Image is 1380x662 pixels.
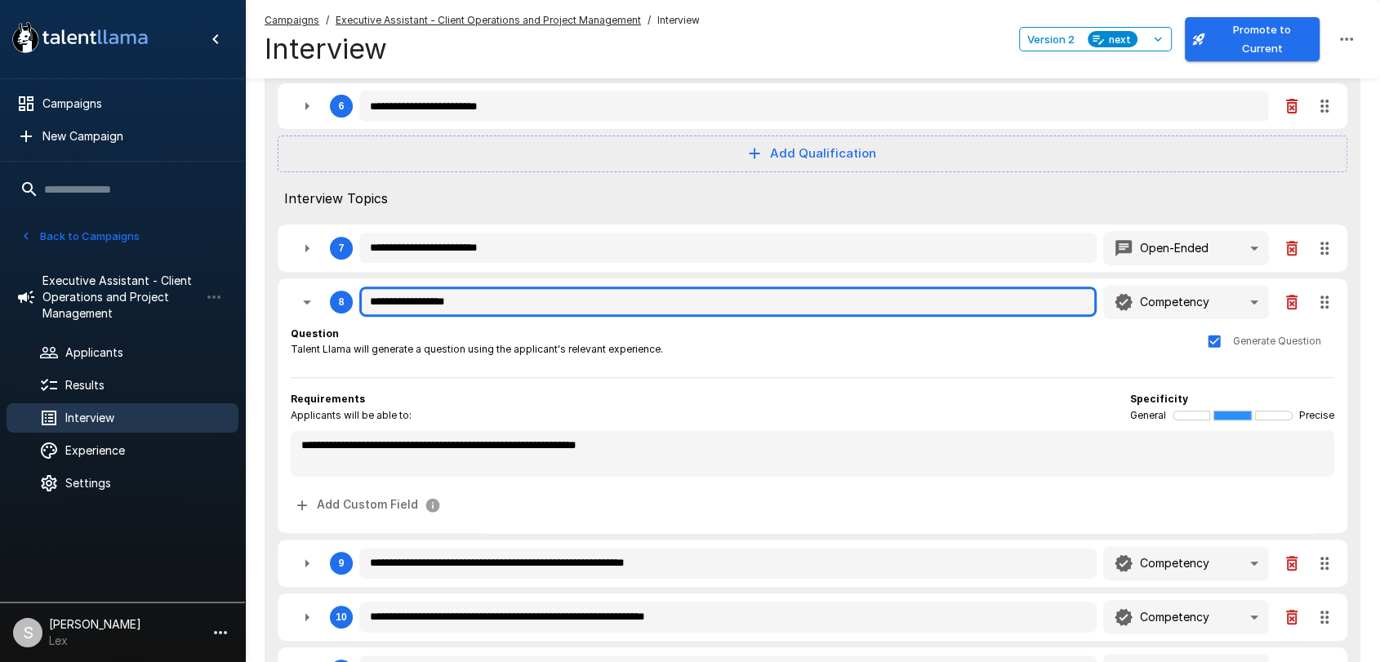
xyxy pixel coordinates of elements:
[1299,407,1334,424] span: Precise
[1185,17,1320,61] button: Promote to Current
[291,490,447,520] button: Add Custom Field
[1140,240,1209,256] p: Open-Ended
[339,242,345,254] div: 7
[1130,407,1166,424] span: General
[278,136,1347,171] button: Add Qualification
[291,407,412,424] span: Applicants will be able to:
[265,32,700,66] h4: Interview
[336,611,346,623] div: 10
[326,12,329,29] span: /
[648,12,651,29] span: /
[339,100,345,112] div: 6
[1019,27,1172,52] button: Version 2next
[1027,30,1075,49] span: Version 2
[1140,294,1209,310] p: Competency
[278,593,1347,641] div: 10
[278,278,1347,533] div: 8QuestionTalent Llama will generate a question using the applicant's relevant experience.Generate...
[1140,555,1209,571] p: Competency
[657,12,700,29] span: Interview
[1130,393,1188,405] b: Specificity
[1233,333,1321,349] span: Generate Question
[278,224,1347,272] div: 7
[339,558,345,569] div: 9
[284,189,1341,208] span: Interview Topics
[278,83,1347,129] div: 6
[291,393,365,405] b: Requirements
[339,296,345,308] div: 8
[291,327,339,340] b: Question
[1102,31,1137,48] span: next
[291,490,447,520] span: Custom fields allow you to automatically extract specific data from candidate responses.
[291,341,663,358] span: Talent Llama will generate a question using the applicant's relevant experience.
[265,14,319,26] u: Campaigns
[336,14,641,26] u: Executive Assistant - Client Operations and Project Management
[1140,609,1209,625] p: Competency
[278,540,1347,587] div: 9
